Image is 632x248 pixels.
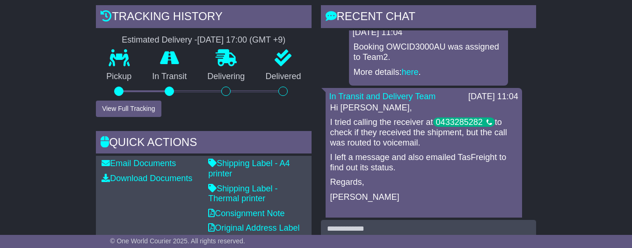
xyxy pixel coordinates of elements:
a: Email Documents [102,159,176,168]
a: here [402,67,419,77]
div: 0433285282 [433,117,495,127]
a: Shipping Label - Thermal printer [208,184,277,204]
p: In Transit [142,72,197,82]
div: Estimated Delivery - [96,35,311,45]
div: Quick Actions [96,131,311,156]
p: Booking OWCID3000AU was assigned to Team2. [354,42,503,62]
p: [PERSON_NAME] [330,192,517,203]
p: Regards, [330,177,517,188]
div: Tracking history [96,5,311,30]
p: More details: . [354,67,503,78]
div: [DATE] 17:00 (GMT +9) [197,35,285,45]
p: Hi [PERSON_NAME], [330,103,517,113]
p: I tried calling the receiver at to check if they received the shipment, but the call was routed t... [330,117,517,148]
p: Pickup [96,72,142,82]
p: Delivered [255,72,311,82]
div: [DATE] 11:04 [353,28,504,38]
div: RECENT CHAT [321,5,536,30]
p: I left a message and also emailed TasFreight to find out its status. [330,153,517,173]
span: © One World Courier 2025. All rights reserved. [110,237,245,245]
a: Download Documents [102,174,192,183]
a: Shipping Label - A4 printer [208,159,290,178]
div: [DATE] 11:04 [468,92,518,102]
p: Delivering [197,72,255,82]
a: In Transit and Delivery Team [329,92,436,101]
button: View Full Tracking [96,101,161,117]
a: Consignment Note [208,209,284,218]
a: Original Address Label [208,223,299,233]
